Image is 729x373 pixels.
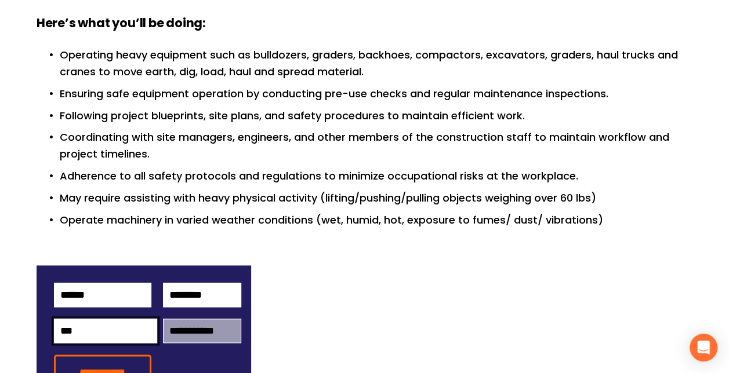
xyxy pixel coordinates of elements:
p: Ensuring safe equipment operation by conducting pre-use checks and regular maintenance inspections. [60,86,692,103]
p: Coordinating with site managers, engineers, and other members of the construction staff to mainta... [60,129,692,163]
p: Following project blueprints, site plans, and safety procedures to maintain efficient work. [60,108,692,125]
p: Adherence to all safety protocols and regulations to minimize occupational risks at the workplace. [60,168,692,185]
p: Operating heavy equipment such as bulldozers, graders, backhoes, compactors, excavators, graders,... [60,47,692,81]
p: Operate machinery in varied weather conditions (wet, humid, hot, exposure to fumes/ dust/ vibrati... [60,212,692,229]
p: May require assisting with heavy physical activity (lifting/pushing/pulling objects weighing over... [60,190,692,207]
strong: Here’s what you’ll be doing: [37,14,206,35]
div: Open Intercom Messenger [690,334,717,361]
